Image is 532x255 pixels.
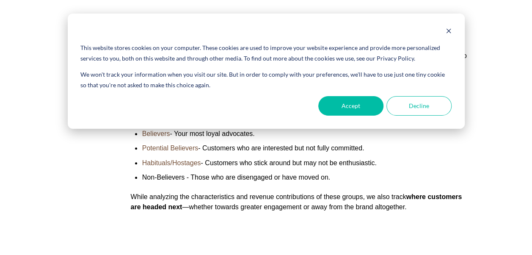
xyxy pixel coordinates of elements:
[131,193,462,210] strong: where customers are headed next
[386,96,452,116] button: Decline
[80,69,451,90] p: We won't track your information when you visit our site. But in order to comply with your prefere...
[142,159,201,166] span: Habituals/Hostages
[182,203,406,211] span: —whether towards greater engagement or away from the brand altogether.
[198,144,364,152] span: - Customers who are interested but not fully committed.
[80,43,451,64] div: This website stores cookies on your computer. These cookies are used to improve your website expe...
[131,11,259,40] span: A Predictor
[142,174,330,181] span: Non-Believers - Those who are disengaged or have moved on.
[142,158,201,167] a: Habituals/Hostages
[318,96,383,116] button: Accept
[131,193,406,200] span: While analyzing the characteristics and revenue contributions of these groups, we also track
[68,14,465,129] div: Cookie banner
[201,159,376,166] span: - Customers who stick around but may not be enthusiastic.
[142,129,170,138] a: Believers
[142,144,198,152] a: Potential Believers
[142,130,170,137] span: Believers
[131,52,467,69] span: What if you could not only categorize your customers based on toward your brand but also predict ...
[170,130,255,137] span: - Your most loyal advocates.
[446,27,452,37] button: Dismiss cookie banner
